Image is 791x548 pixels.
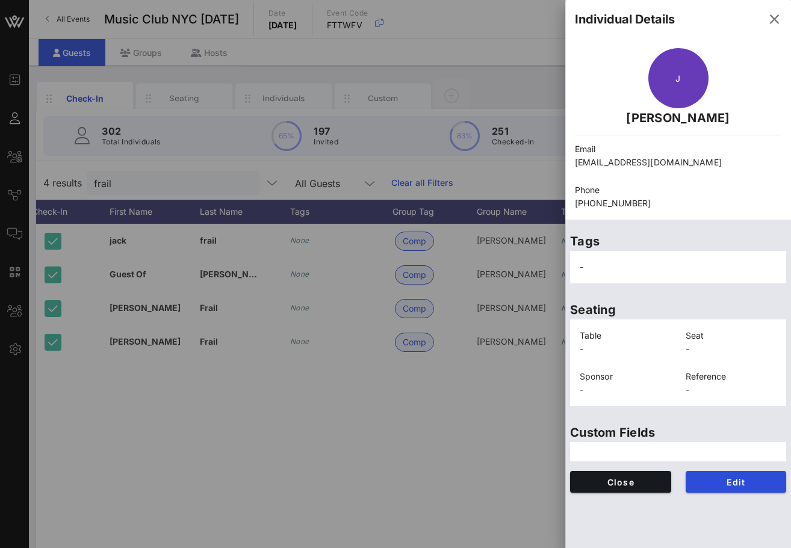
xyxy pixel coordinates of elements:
[580,383,671,396] p: -
[580,370,671,383] p: Sponsor
[686,329,777,342] p: Seat
[580,477,662,487] span: Close
[575,10,675,28] div: Individual Details
[575,143,781,156] p: Email
[575,156,781,169] p: [EMAIL_ADDRESS][DOMAIN_NAME]
[575,108,781,128] p: [PERSON_NAME]
[580,329,671,342] p: Table
[580,262,583,272] span: -
[570,471,671,493] button: Close
[575,197,781,210] p: [PHONE_NUMBER]
[695,477,777,487] span: Edit
[686,370,777,383] p: Reference
[570,423,786,442] p: Custom Fields
[570,300,786,319] p: Seating
[686,383,777,396] p: -
[686,342,777,356] p: -
[575,183,781,197] p: Phone
[686,471,787,493] button: Edit
[675,73,680,84] span: j
[580,342,671,356] p: -
[570,232,786,251] p: Tags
